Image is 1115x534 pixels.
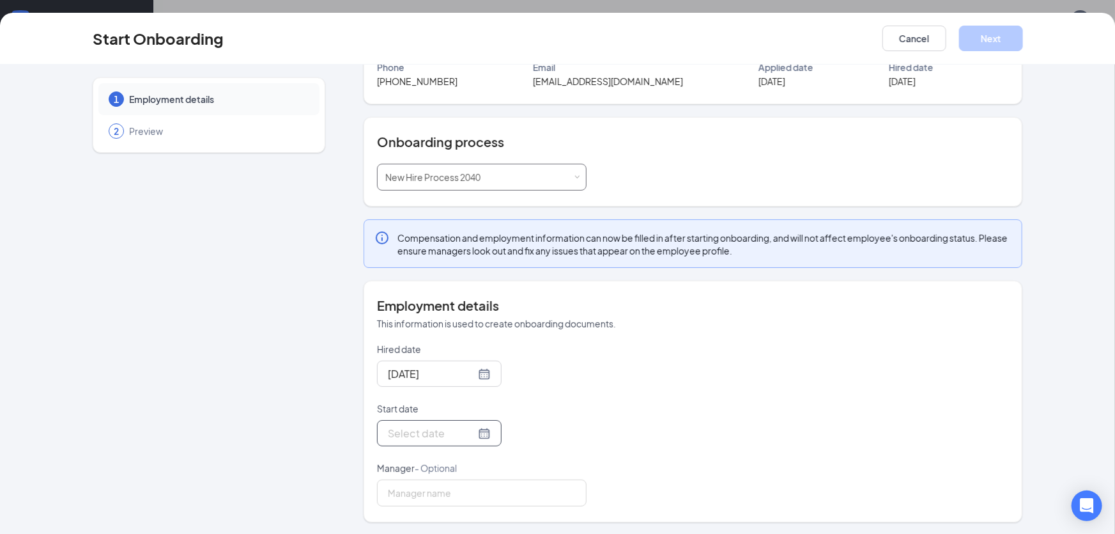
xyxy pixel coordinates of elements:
span: - Optional [415,462,457,474]
svg: Info [374,230,390,246]
span: Preview [129,125,307,137]
button: Next [959,26,1023,51]
button: Cancel [882,26,946,51]
h4: Employment details [377,297,1009,315]
span: 1 [114,93,119,106]
span: 2 [114,125,119,137]
span: [DATE] [889,74,916,88]
span: Compensation and employment information can now be filled in after starting onboarding, and will ... [397,232,1011,257]
div: [object Object] [385,164,489,190]
span: [EMAIL_ADDRESS][DOMAIN_NAME] [533,74,683,88]
span: New Hire Process 2040 [385,171,481,183]
input: Manager name [377,480,587,507]
p: Manager [377,462,587,475]
span: [PHONE_NUMBER] [377,74,458,88]
span: [DATE] [758,74,785,88]
p: Start date [377,402,587,415]
span: Applied date [758,60,813,74]
span: Hired date [889,60,934,74]
div: Open Intercom Messenger [1072,491,1102,521]
h3: Start Onboarding [93,27,224,49]
p: Hired date [377,343,587,356]
p: This information is used to create onboarding documents. [377,317,1009,330]
span: Email [533,60,555,74]
input: Sep 15, 2025 [388,366,475,382]
input: Select date [388,425,475,441]
h4: Onboarding process [377,133,1009,151]
span: Phone [377,60,404,74]
span: Employment details [129,93,307,106]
